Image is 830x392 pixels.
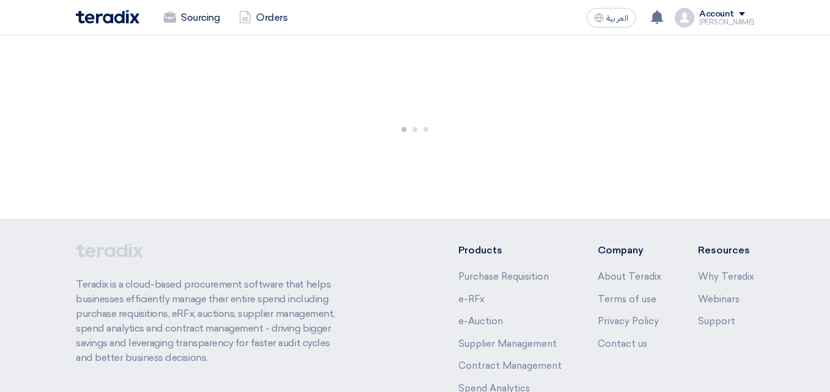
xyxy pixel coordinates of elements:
[598,243,661,258] li: Company
[698,243,754,258] li: Resources
[458,294,485,305] a: e-RFx
[675,8,694,27] img: profile_test.png
[458,360,562,371] a: Contract Management
[698,271,754,282] a: Why Teradix
[154,4,229,31] a: Sourcing
[598,316,659,327] a: Privacy Policy
[698,316,735,327] a: Support
[598,294,656,305] a: Terms of use
[458,338,557,349] a: Supplier Management
[458,316,503,327] a: e-Auction
[458,271,549,282] a: Purchase Requisition
[699,19,754,26] div: [PERSON_NAME]
[76,10,139,24] img: Teradix logo
[598,271,661,282] a: About Teradix
[699,9,734,20] div: Account
[229,4,297,31] a: Orders
[598,338,647,349] a: Contact us
[698,294,740,305] a: Webinars
[587,8,636,27] button: العربية
[606,14,628,23] span: العربية
[76,277,347,365] p: Teradix is a cloud-based procurement software that helps businesses efficiently manage their enti...
[458,243,562,258] li: Products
